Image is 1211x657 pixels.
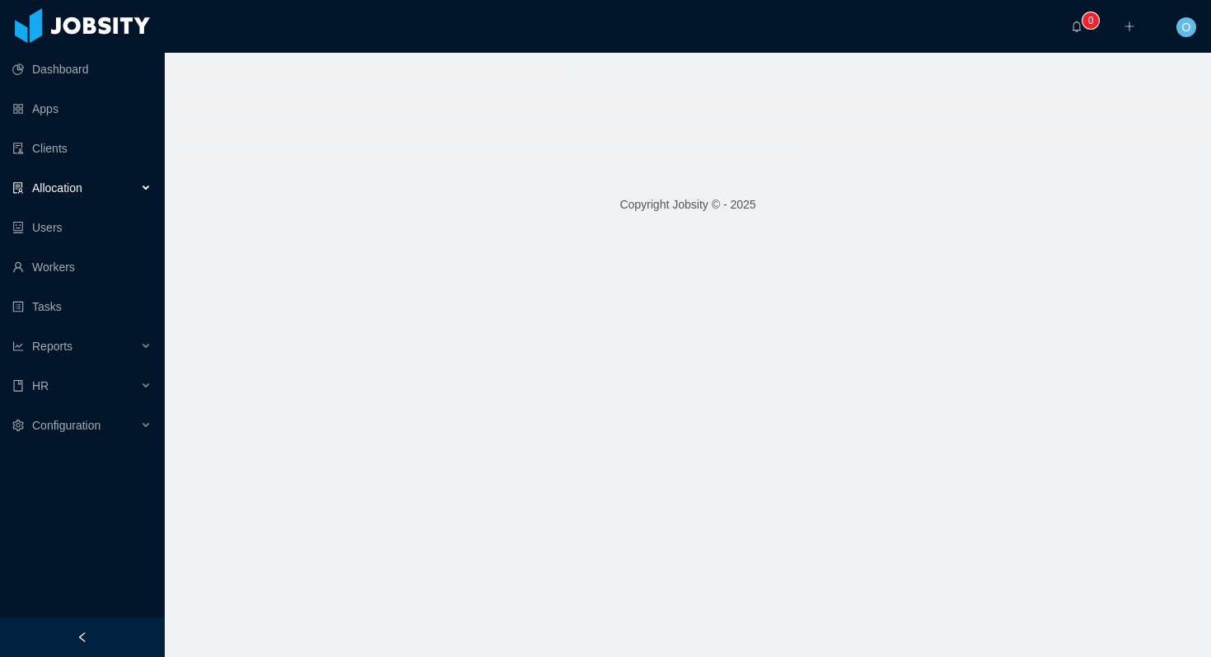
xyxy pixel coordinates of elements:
a: icon: appstoreApps [12,92,152,125]
span: Reports [32,340,72,353]
i: icon: plus [1124,21,1135,32]
sup: 0 [1082,12,1099,29]
span: Allocation [32,181,82,195]
i: icon: line-chart [12,340,24,352]
a: icon: userWorkers [12,251,152,284]
i: icon: book [12,380,24,392]
i: icon: setting [12,420,24,431]
footer: Copyright Jobsity © - 2025 [165,176,1211,233]
i: icon: bell [1071,21,1082,32]
a: icon: pie-chartDashboard [12,53,152,86]
span: HR [32,379,49,392]
i: icon: solution [12,182,24,194]
span: O [1182,17,1191,37]
a: icon: profileTasks [12,290,152,323]
a: icon: robotUsers [12,211,152,244]
span: Configuration [32,419,101,432]
a: icon: auditClients [12,132,152,165]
